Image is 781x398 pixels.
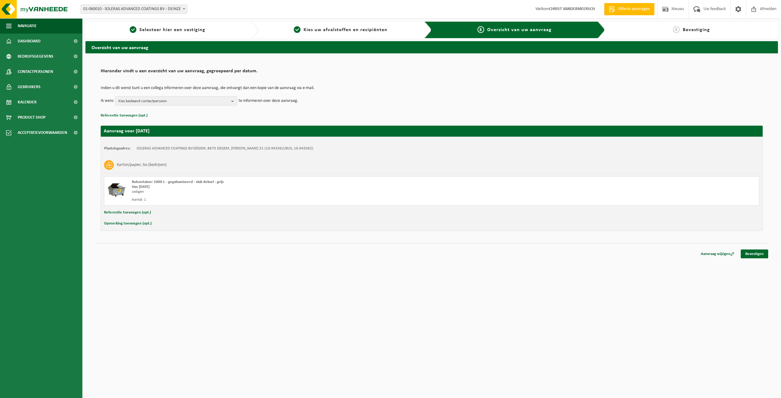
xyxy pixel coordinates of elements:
span: 4 [673,26,680,33]
p: Indien u dit wenst kunt u een collega informeren over deze aanvraag, die ontvangt dan een kopie v... [101,86,763,90]
div: Ledigen [132,189,456,194]
button: Referentie toevoegen (opt.) [101,112,148,120]
a: 1Selecteer hier een vestiging [88,26,247,34]
span: Navigatie [18,18,37,34]
span: Bevestiging [683,27,710,32]
button: Kies bestaand contactpersoon [115,96,237,106]
strong: CHRIST VANDERMEERSCH [549,7,595,11]
span: Kies bestaand contactpersoon [118,97,229,106]
h3: Karton/papier, los (bedrijven) [117,160,167,170]
span: Dashboard [18,34,41,49]
strong: Aanvraag voor [DATE] [104,129,149,134]
h2: Hieronder vindt u een overzicht van uw aanvraag, gegroepeerd per datum. [101,69,763,77]
h2: Overzicht van uw aanvraag [85,41,778,53]
span: 01-060010 - SOLERAS ADVANCED COATINGS BV - DEINZE [81,5,187,14]
div: Aantal: 1 [132,197,456,202]
span: Acceptatievoorwaarden [18,125,67,140]
p: te informeren over deze aanvraag. [239,96,298,106]
span: 1 [130,26,136,33]
td: SOLERAS ADVANCED COATINGS BV-IZEGEM, 8870 IZEGEM, [PERSON_NAME] 31 (10-943362/BUS, 10-943362) [137,146,313,151]
span: Bedrijfsgegevens [18,49,53,64]
a: 2Kies uw afvalstoffen en recipiënten [262,26,420,34]
p: Ik wens [101,96,113,106]
button: Opmerking toevoegen (opt.) [104,220,152,228]
img: WB-5000-GAL-GY-01.png [107,180,126,198]
span: Gebruikers [18,79,41,95]
span: 3 [477,26,484,33]
span: Selecteer hier een vestiging [139,27,205,32]
span: 2 [294,26,301,33]
span: 01-060010 - SOLERAS ADVANCED COATINGS BV - DEINZE [81,5,187,13]
span: Overzicht van uw aanvraag [487,27,552,32]
button: Referentie toevoegen (opt.) [104,209,151,217]
a: Offerte aanvragen [604,3,654,15]
span: Kies uw afvalstoffen en recipiënten [304,27,387,32]
span: Contactpersonen [18,64,53,79]
span: Product Shop [18,110,45,125]
span: Offerte aanvragen [617,6,651,12]
a: Aanvraag wijzigen [696,249,739,258]
a: Bevestigen [741,249,768,258]
strong: Plaatsingsadres: [104,146,131,150]
span: Kalender [18,95,37,110]
strong: Van [DATE] [132,185,149,189]
span: Rolcontainer 5000 L - gegalvaniseerd - vlak deksel - grijs [132,180,224,184]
